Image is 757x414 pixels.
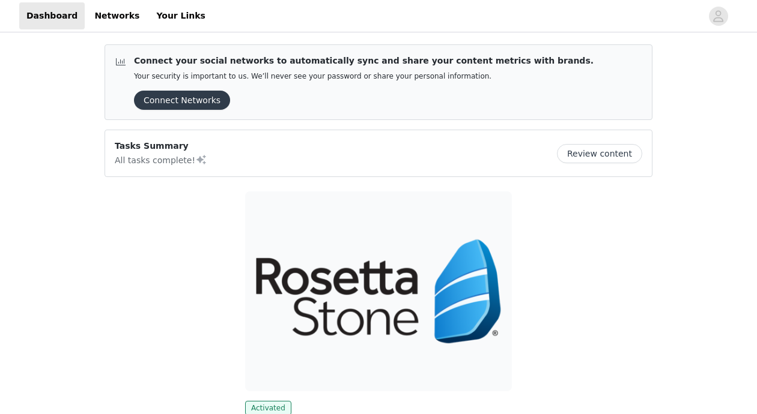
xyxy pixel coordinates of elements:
a: Your Links [149,2,213,29]
button: Review content [557,144,642,163]
img: IXL Learning (HQ) [245,191,512,391]
a: Networks [87,2,147,29]
p: All tasks complete! [115,152,207,167]
p: Your security is important to us. We’ll never see your password or share your personal information. [134,72,594,81]
button: Connect Networks [134,91,230,110]
p: Tasks Summary [115,140,207,152]
a: Dashboard [19,2,85,29]
div: avatar [713,7,724,26]
p: Connect your social networks to automatically sync and share your content metrics with brands. [134,55,594,67]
